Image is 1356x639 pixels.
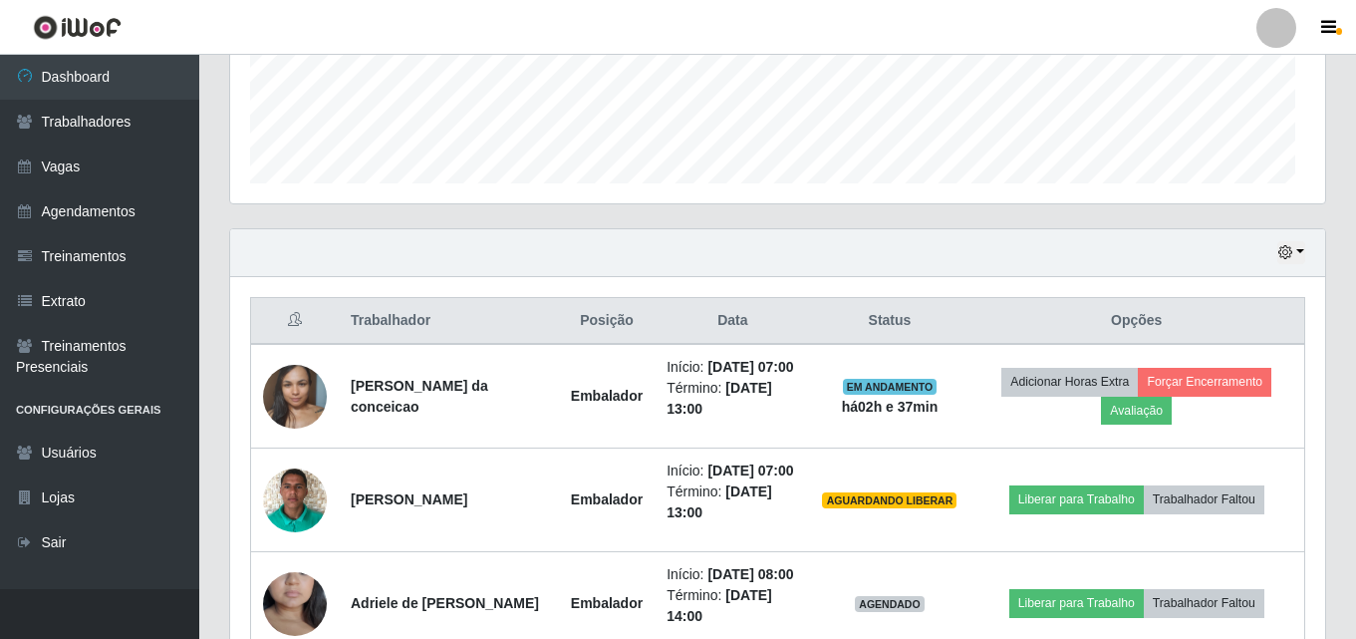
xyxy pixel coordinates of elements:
span: AGUARDANDO LIBERAR [822,492,956,508]
li: Início: [667,357,798,378]
span: AGENDADO [855,596,925,612]
time: [DATE] 08:00 [707,566,793,582]
th: Posição [559,298,655,345]
time: [DATE] 07:00 [707,463,793,479]
button: Trabalhador Faltou [1144,589,1264,617]
img: CoreUI Logo [33,15,122,40]
time: [DATE] 07:00 [707,359,793,375]
strong: Embalador [571,388,643,404]
strong: [PERSON_NAME] da conceicao [351,378,488,415]
strong: Embalador [571,491,643,507]
li: Início: [667,461,798,481]
strong: [PERSON_NAME] [351,491,467,507]
strong: Adriele de [PERSON_NAME] [351,595,539,611]
th: Status [810,298,968,345]
th: Opções [968,298,1304,345]
li: Início: [667,564,798,585]
button: Adicionar Horas Extra [1001,368,1138,396]
li: Término: [667,378,798,420]
th: Trabalhador [339,298,559,345]
li: Término: [667,481,798,523]
img: 1750010354440.jpeg [263,458,327,542]
span: EM ANDAMENTO [843,379,938,395]
li: Término: [667,585,798,627]
button: Avaliação [1101,397,1172,425]
button: Forçar Encerramento [1138,368,1271,396]
strong: Embalador [571,595,643,611]
button: Liberar para Trabalho [1009,485,1144,513]
th: Data [655,298,810,345]
img: 1752311945610.jpeg [263,325,327,468]
button: Liberar para Trabalho [1009,589,1144,617]
button: Trabalhador Faltou [1144,485,1264,513]
strong: há 02 h e 37 min [842,399,939,415]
